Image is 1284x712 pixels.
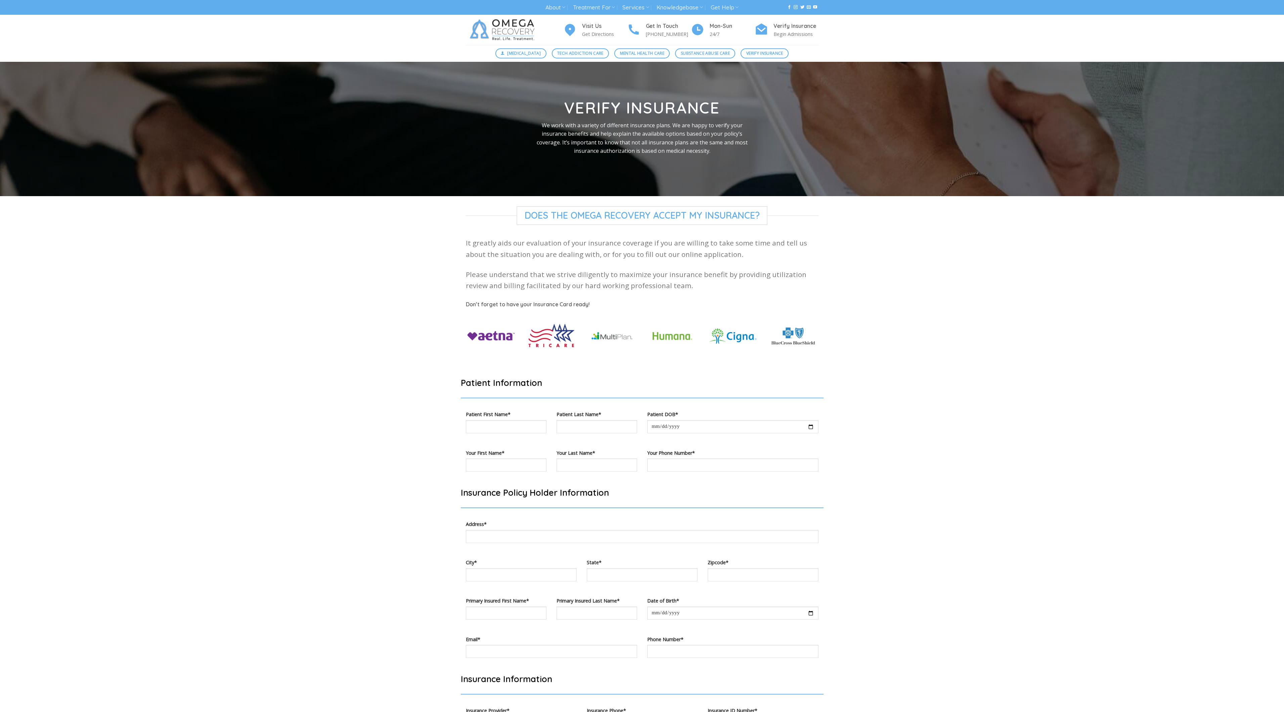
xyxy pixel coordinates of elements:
[646,22,691,31] h4: Get In Touch
[563,22,627,38] a: Visit Us Get Directions
[614,48,670,58] a: Mental Health Care
[466,559,577,566] label: City*
[646,30,691,38] p: [PHONE_NUMBER]
[557,449,637,457] label: Your Last Name*
[708,559,818,566] label: Zipcode*
[507,50,541,56] span: [MEDICAL_DATA]
[587,559,698,566] label: State*
[773,22,818,31] h4: Verify Insurance
[647,597,818,605] label: Date of Birth*
[461,487,824,498] h2: Insurance Policy Holder Information
[794,5,798,10] a: Follow on Instagram
[517,206,768,225] span: Does The Omega Recovery Accept My Insurance?
[545,1,565,14] a: About
[675,48,735,58] a: Substance Abuse Care
[746,50,783,56] span: Verify Insurance
[710,30,755,38] p: 24/7
[813,5,817,10] a: Follow on YouTube
[466,269,818,292] p: Please understand that we strive diligently to maximize your insurance benefit by providing utili...
[466,597,546,605] label: Primary Insured First Name*
[773,30,818,38] p: Begin Admissions
[466,237,818,260] p: It greatly aids our evaluation of your insurance coverage if you are willing to take some time an...
[466,635,637,643] label: Email*
[461,673,824,684] h2: Insurance Information
[557,50,604,56] span: Tech Addiction Care
[557,597,637,605] label: Primary Insured Last Name*
[552,48,609,58] a: Tech Addiction Care
[755,22,818,38] a: Verify Insurance Begin Admissions
[466,300,818,309] h5: Don’t forget to have your Insurance Card ready!
[461,377,824,388] h2: Patient Information
[582,22,627,31] h4: Visit Us
[495,48,546,58] a: [MEDICAL_DATA]
[647,449,818,457] label: Your Phone Number*
[627,22,691,38] a: Get In Touch [PHONE_NUMBER]
[647,635,818,643] label: Phone Number*
[620,50,664,56] span: Mental Health Care
[800,5,804,10] a: Follow on Twitter
[711,1,739,14] a: Get Help
[657,1,703,14] a: Knowledgebase
[466,449,546,457] label: Your First Name*
[681,50,730,56] span: Substance Abuse Care
[466,410,546,418] label: Patient First Name*
[787,5,791,10] a: Follow on Facebook
[466,520,818,528] label: Address*
[582,30,627,38] p: Get Directions
[741,48,789,58] a: Verify Insurance
[622,1,649,14] a: Services
[647,410,818,418] label: Patient DOB*
[564,98,720,118] strong: Verify Insurance
[533,121,751,155] p: We work with a variety of different insurance plans. We are happy to verify your insurance benefi...
[466,15,541,45] img: Omega Recovery
[807,5,811,10] a: Send us an email
[710,22,755,31] h4: Mon-Sun
[573,1,615,14] a: Treatment For
[557,410,637,418] label: Patient Last Name*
